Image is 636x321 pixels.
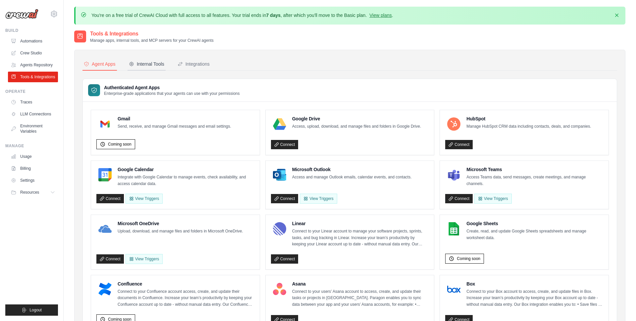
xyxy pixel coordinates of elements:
[466,115,591,122] h4: HubSpot
[271,194,298,203] a: Connect
[292,220,429,227] h4: Linear
[8,48,58,58] a: Crew Studio
[271,254,298,264] a: Connect
[466,220,603,227] h4: Google Sheets
[273,117,286,131] img: Google Drive Logo
[91,12,393,19] p: You're on a free trial of CrewAI Cloud with full access to all features. Your trial ends in , aft...
[266,13,281,18] strong: 7 days
[8,97,58,107] a: Traces
[369,13,392,18] a: View plans
[8,151,58,162] a: Usage
[273,168,286,181] img: Microsoft Outlook Logo
[96,254,124,264] a: Connect
[447,283,460,296] img: Box Logo
[118,166,254,173] h4: Google Calendar
[126,254,163,264] : View Triggers
[474,194,511,204] : View Triggers
[8,163,58,174] a: Billing
[118,123,231,130] p: Send, receive, and manage Gmail messages and email settings.
[466,289,603,308] p: Connect to your Box account to access, create, and update files in Box. Increase your team’s prod...
[5,28,58,33] div: Build
[90,30,214,38] h2: Tools & Integrations
[108,142,132,147] span: Coming soon
[457,256,480,261] span: Coming soon
[8,187,58,198] button: Resources
[292,281,429,287] h4: Asana
[8,72,58,82] a: Tools & Integrations
[176,58,211,71] button: Integrations
[292,174,412,181] p: Access and manage Outlook emails, calendar events, and contacts.
[118,281,254,287] h4: Confluence
[126,194,163,204] button: View Triggers
[8,121,58,137] a: Environment Variables
[20,190,39,195] span: Resources
[271,140,298,149] a: Connect
[118,115,231,122] h4: Gmail
[29,307,42,313] span: Logout
[273,283,286,296] img: Asana Logo
[118,289,254,308] p: Connect to your Confluence account access, create, and update their documents in Confluence. Incr...
[5,143,58,149] div: Manage
[104,91,240,96] p: Enterprise-grade applications that your agents can use with your permissions
[118,228,243,235] p: Upload, download, and manage files and folders in Microsoft OneDrive.
[292,166,412,173] h4: Microsoft Outlook
[98,117,112,131] img: Gmail Logo
[98,283,112,296] img: Confluence Logo
[292,228,429,248] p: Connect to your Linear account to manage your software projects, sprints, tasks, and bug tracking...
[292,123,421,130] p: Access, upload, download, and manage files and folders in Google Drive.
[98,222,112,235] img: Microsoft OneDrive Logo
[466,281,603,287] h4: Box
[466,174,603,187] p: Access Teams data, send messages, create meetings, and manage channels.
[466,166,603,173] h4: Microsoft Teams
[178,61,210,67] div: Integrations
[8,109,58,119] a: LLM Connections
[104,84,240,91] h3: Authenticated Agent Apps
[8,175,58,186] a: Settings
[5,9,38,19] img: Logo
[8,36,58,46] a: Automations
[447,117,460,131] img: HubSpot Logo
[292,115,421,122] h4: Google Drive
[447,222,460,235] img: Google Sheets Logo
[5,89,58,94] div: Operate
[8,60,58,70] a: Agents Repository
[118,220,243,227] h4: Microsoft OneDrive
[82,58,117,71] button: Agent Apps
[447,168,460,181] img: Microsoft Teams Logo
[98,168,112,181] img: Google Calendar Logo
[5,304,58,316] button: Logout
[96,194,124,203] a: Connect
[292,289,429,308] p: Connect to your users’ Asana account to access, create, and update their tasks or projects in [GE...
[118,174,254,187] p: Integrate with Google Calendar to manage events, check availability, and access calendar data.
[90,38,214,43] p: Manage apps, internal tools, and MCP servers for your CrewAI agents
[129,61,164,67] div: Internal Tools
[84,61,116,67] div: Agent Apps
[273,222,286,235] img: Linear Logo
[300,194,337,204] : View Triggers
[466,228,603,241] p: Create, read, and update Google Sheets spreadsheets and manage worksheet data.
[466,123,591,130] p: Manage HubSpot CRM data including contacts, deals, and companies.
[445,140,473,149] a: Connect
[445,194,473,203] a: Connect
[128,58,166,71] button: Internal Tools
